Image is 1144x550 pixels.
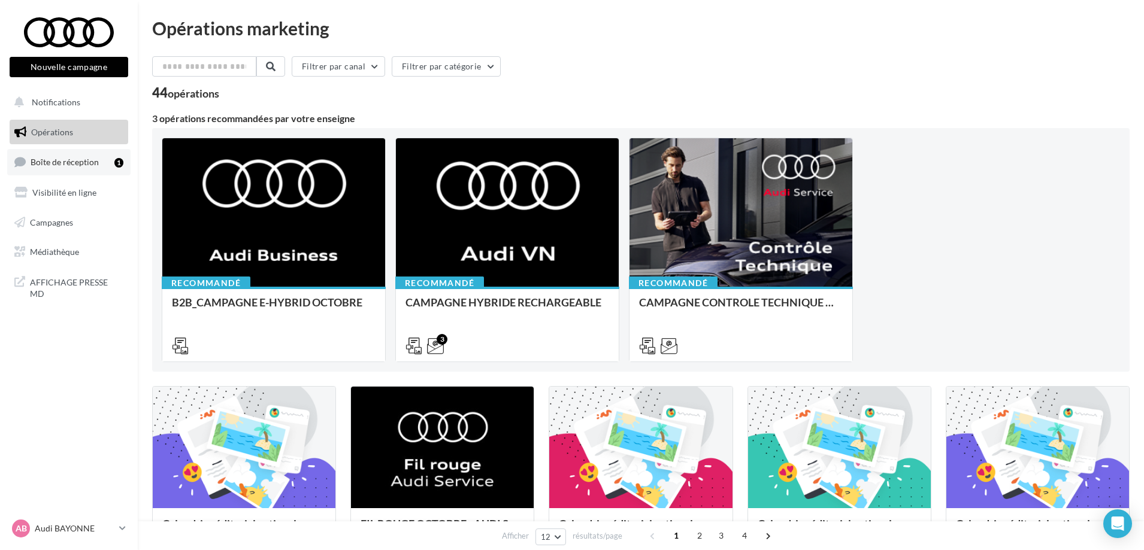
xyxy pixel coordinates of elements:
[629,276,718,290] div: Recommandé
[502,530,529,542] span: Afficher
[1103,509,1132,538] div: Open Intercom Messenger
[437,334,447,345] div: 3
[172,296,376,320] div: B2B_CAMPAGNE E-HYBRID OCTOBRE
[30,274,123,300] span: AFFICHAGE PRESSE MD
[162,518,326,542] div: Calendrier éditorial national : semaine du 29.09 au 05.10
[7,239,131,265] a: Médiathèque
[559,518,722,542] div: Calendrier éditorial national : semaine du 22.09 au 28.09
[292,56,385,77] button: Filtrer par canal
[758,518,921,542] div: Calendrier éditorial national : semaine du 15.09 au 21.09
[152,19,1130,37] div: Opérations marketing
[152,86,219,99] div: 44
[541,532,551,542] span: 12
[30,217,73,227] span: Campagnes
[7,120,131,145] a: Opérations
[639,296,843,320] div: CAMPAGNE CONTROLE TECHNIQUE 25€ OCTOBRE
[152,114,1130,123] div: 3 opérations recommandées par votre enseigne
[114,158,123,168] div: 1
[7,90,126,115] button: Notifications
[735,526,754,545] span: 4
[32,187,96,197] span: Visibilité en ligne
[392,56,501,77] button: Filtrer par catégorie
[16,522,27,534] span: AB
[7,149,131,175] a: Boîte de réception1
[361,518,524,542] div: FIL ROUGE OCTOBRE - AUDI SERVICE
[10,57,128,77] button: Nouvelle campagne
[35,522,114,534] p: Audi BAYONNE
[712,526,731,545] span: 3
[162,276,250,290] div: Recommandé
[7,269,131,305] a: AFFICHAGE PRESSE MD
[7,210,131,235] a: Campagnes
[30,247,79,257] span: Médiathèque
[10,517,128,540] a: AB Audi BAYONNE
[32,97,80,107] span: Notifications
[7,180,131,205] a: Visibilité en ligne
[573,530,622,542] span: résultats/page
[956,518,1119,542] div: Calendrier éditorial national : semaine du 08.09 au 14.09
[535,528,566,545] button: 12
[667,526,686,545] span: 1
[168,88,219,99] div: opérations
[690,526,709,545] span: 2
[395,276,484,290] div: Recommandé
[405,296,609,320] div: CAMPAGNE HYBRIDE RECHARGEABLE
[31,157,99,167] span: Boîte de réception
[31,127,73,137] span: Opérations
